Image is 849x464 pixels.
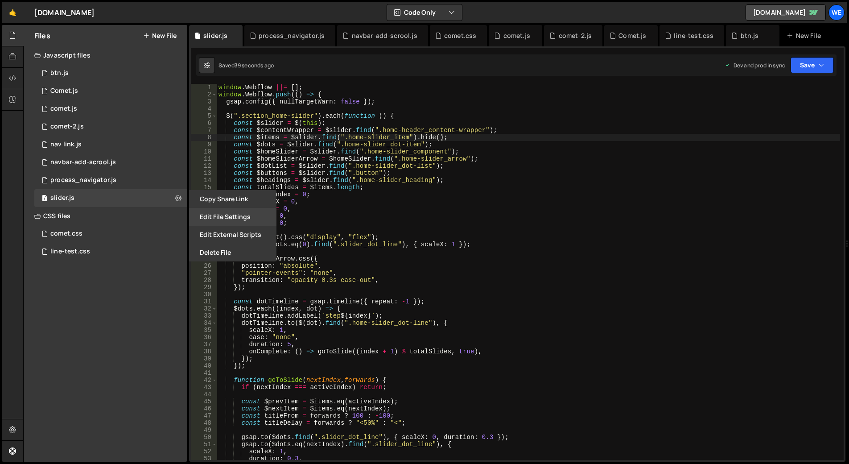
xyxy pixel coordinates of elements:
div: 17167/47466.js [34,171,187,189]
div: 31 [191,298,217,305]
button: Delete File [189,244,276,261]
div: 50 [191,434,217,441]
div: comet.css [444,31,476,40]
div: 17167/47407.js [34,100,187,118]
div: comet.css [50,230,82,238]
button: Code Only [387,4,462,21]
div: 13 [191,170,217,177]
div: btn.js [50,69,69,77]
span: 1 [42,195,47,203]
button: Save [791,57,834,73]
div: Javascript files [24,46,187,64]
a: 🤙 [2,2,24,23]
div: 14 [191,177,217,184]
div: 17167/47403.css [34,243,187,261]
div: 15 [191,184,217,191]
div: 17167/47405.js [34,118,187,136]
div: 7 [191,127,217,134]
div: 39 [191,355,217,362]
div: 40 [191,362,217,369]
div: 17167/47404.js [34,82,187,100]
h2: Files [34,31,50,41]
div: 11 [191,155,217,162]
div: 2 [191,91,217,98]
div: 9 [191,141,217,148]
div: slider.js [50,194,74,202]
button: Copy share link [189,190,276,208]
div: Dev and prod in sync [725,62,785,69]
div: 29 [191,284,217,291]
div: 51 [191,441,217,448]
div: 48 [191,419,217,427]
div: 5 [191,112,217,120]
div: 34 [191,319,217,327]
div: Comet.js [618,31,646,40]
div: Saved [218,62,274,69]
div: 38 [191,348,217,355]
div: 10 [191,148,217,155]
div: 32 [191,305,217,312]
div: comet.js [503,31,530,40]
div: 1 [191,84,217,91]
button: Edit File Settings [189,208,276,226]
div: 6 [191,120,217,127]
div: 27 [191,269,217,277]
div: process_navigator.js [259,31,325,40]
div: process_navigator.js [50,176,116,184]
div: 53 [191,455,217,462]
div: 52 [191,448,217,455]
div: 4 [191,105,217,112]
div: 37 [191,341,217,348]
div: 49 [191,427,217,434]
div: 17167/47522.js [34,189,187,207]
div: New File [787,31,824,40]
div: 42 [191,377,217,384]
div: navbar-add-scrool.js [352,31,417,40]
div: 3 [191,98,217,105]
a: [DOMAIN_NAME] [746,4,826,21]
div: line-test.css [50,248,90,256]
div: 35 [191,327,217,334]
div: 39 seconds ago [235,62,274,69]
div: 47 [191,412,217,419]
div: 12 [191,162,217,170]
div: 36 [191,334,217,341]
div: 30 [191,291,217,298]
div: line-test.css [674,31,713,40]
div: 17167/47401.js [34,64,187,82]
button: Edit External Scripts [189,226,276,244]
div: 17167/47512.js [34,136,187,153]
div: slider.js [203,31,227,40]
div: 41 [191,369,217,377]
div: 26 [191,262,217,269]
div: 44 [191,391,217,398]
div: 17167/47443.js [34,153,187,171]
div: 45 [191,398,217,405]
div: comet-2.js [559,31,592,40]
div: navbar-add-scrool.js [50,158,116,166]
div: btn.js [741,31,759,40]
div: comet-2.js [50,123,84,131]
div: 8 [191,134,217,141]
div: CSS files [24,207,187,225]
div: nav link.js [50,141,82,149]
div: 28 [191,277,217,284]
div: 43 [191,384,217,391]
div: Comet.js [50,87,78,95]
div: 17167/47408.css [34,225,187,243]
div: 46 [191,405,217,412]
div: 33 [191,312,217,319]
button: New File [143,32,177,39]
div: comet.js [50,105,77,113]
a: We [828,4,845,21]
div: [DOMAIN_NAME] [34,7,95,18]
